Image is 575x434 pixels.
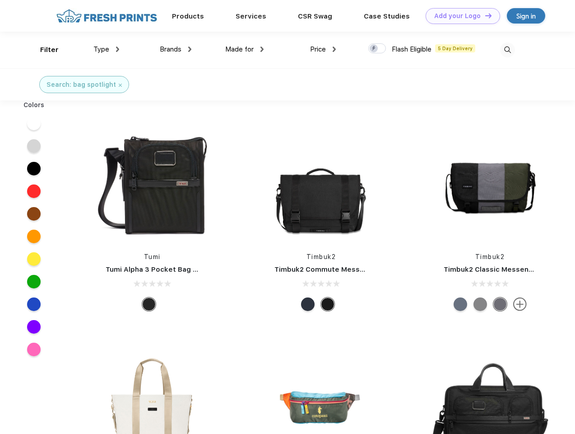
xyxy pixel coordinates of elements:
img: func=resize&h=266 [92,123,212,243]
a: Timbuk2 [306,253,336,260]
div: Eco Nautical [301,297,315,311]
span: Flash Eligible [392,45,431,53]
img: filter_cancel.svg [119,84,122,87]
img: dropdown.png [188,47,191,52]
span: Price [310,45,326,53]
img: desktop_search.svg [500,42,515,57]
a: Tumi [144,253,161,260]
a: Products [172,12,204,20]
div: Eco Lightbeam [454,297,467,311]
div: Filter [40,45,59,55]
div: Sign in [516,11,536,21]
img: fo%20logo%202.webp [54,8,160,24]
img: dropdown.png [260,47,264,52]
img: func=resize&h=266 [261,123,381,243]
span: Type [93,45,109,53]
span: Brands [160,45,181,53]
a: Timbuk2 Commute Messenger Bag [274,265,395,274]
div: Black [142,297,156,311]
div: Eco Gunmetal [473,297,487,311]
a: Timbuk2 [475,253,505,260]
img: more.svg [513,297,527,311]
div: Search: bag spotlight [46,80,116,90]
a: Sign in [507,8,545,24]
div: Eco Black [321,297,334,311]
div: Add your Logo [434,12,481,20]
a: Tumi Alpha 3 Pocket Bag Small [106,265,211,274]
img: DT [485,13,492,18]
span: Made for [225,45,254,53]
span: 5 Day Delivery [435,44,475,52]
img: dropdown.png [116,47,119,52]
img: dropdown.png [333,47,336,52]
div: Colors [17,100,51,110]
a: Timbuk2 Classic Messenger Bag [444,265,556,274]
div: Eco Army Pop [493,297,507,311]
img: func=resize&h=266 [430,123,550,243]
